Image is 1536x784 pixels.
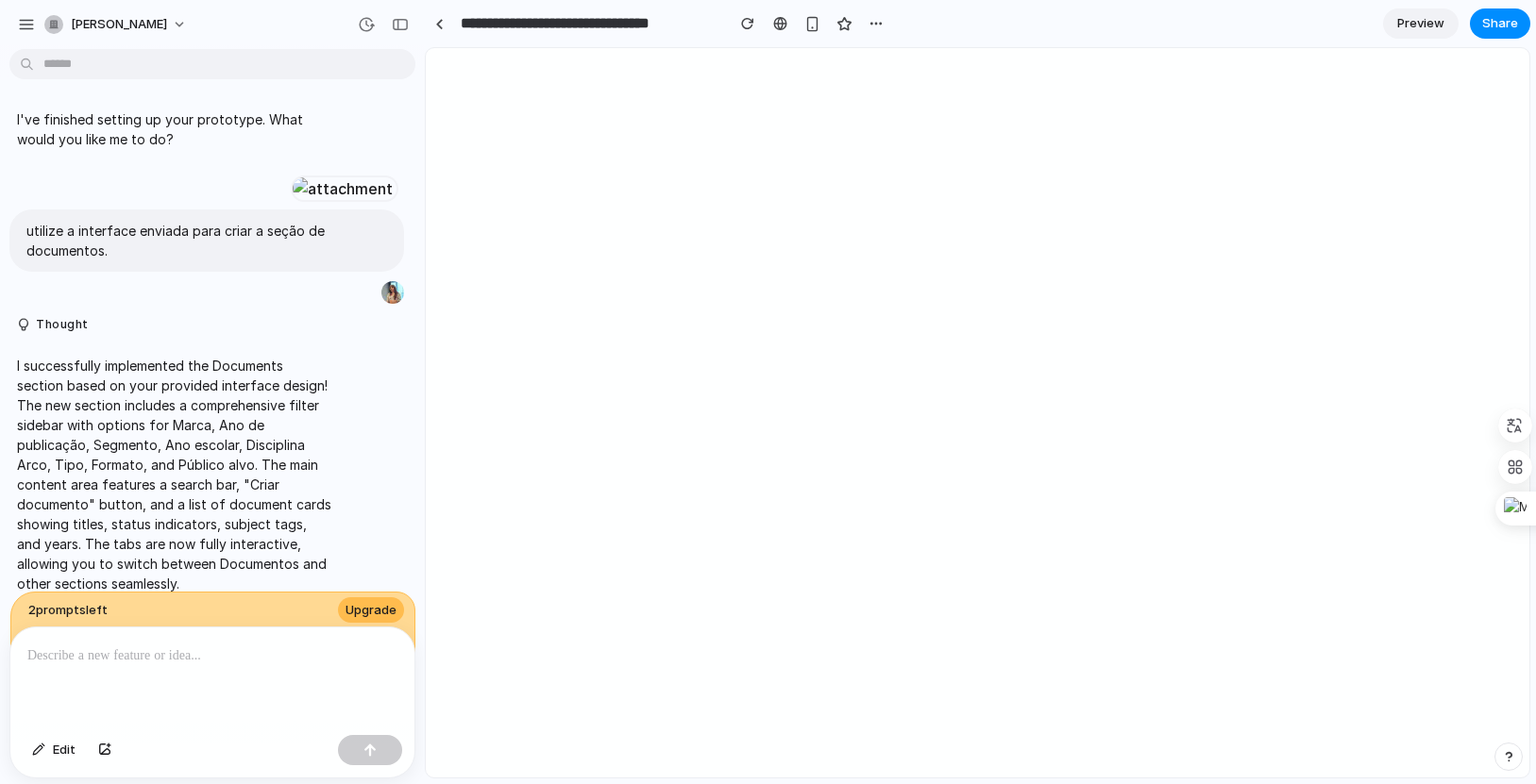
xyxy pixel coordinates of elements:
span: Share [1482,14,1518,33]
p: I successfully implemented the Documents section based on your provided interface design! The new... [17,356,332,593]
button: [PERSON_NAME] [37,9,196,40]
span: [PERSON_NAME] [71,15,167,34]
button: Edit [23,735,85,765]
span: Upgrade [346,601,397,620]
span: 2 prompt s left [28,601,108,620]
a: Preview [1383,8,1459,39]
p: utilize a interface enviada para criar a seção de documentos. [26,221,387,260]
span: Edit [53,741,76,759]
button: Share [1470,8,1530,39]
p: I've finished setting up your prototype. What would you like me to do? [17,109,332,149]
span: Preview [1397,14,1444,33]
button: Upgrade [338,597,404,624]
